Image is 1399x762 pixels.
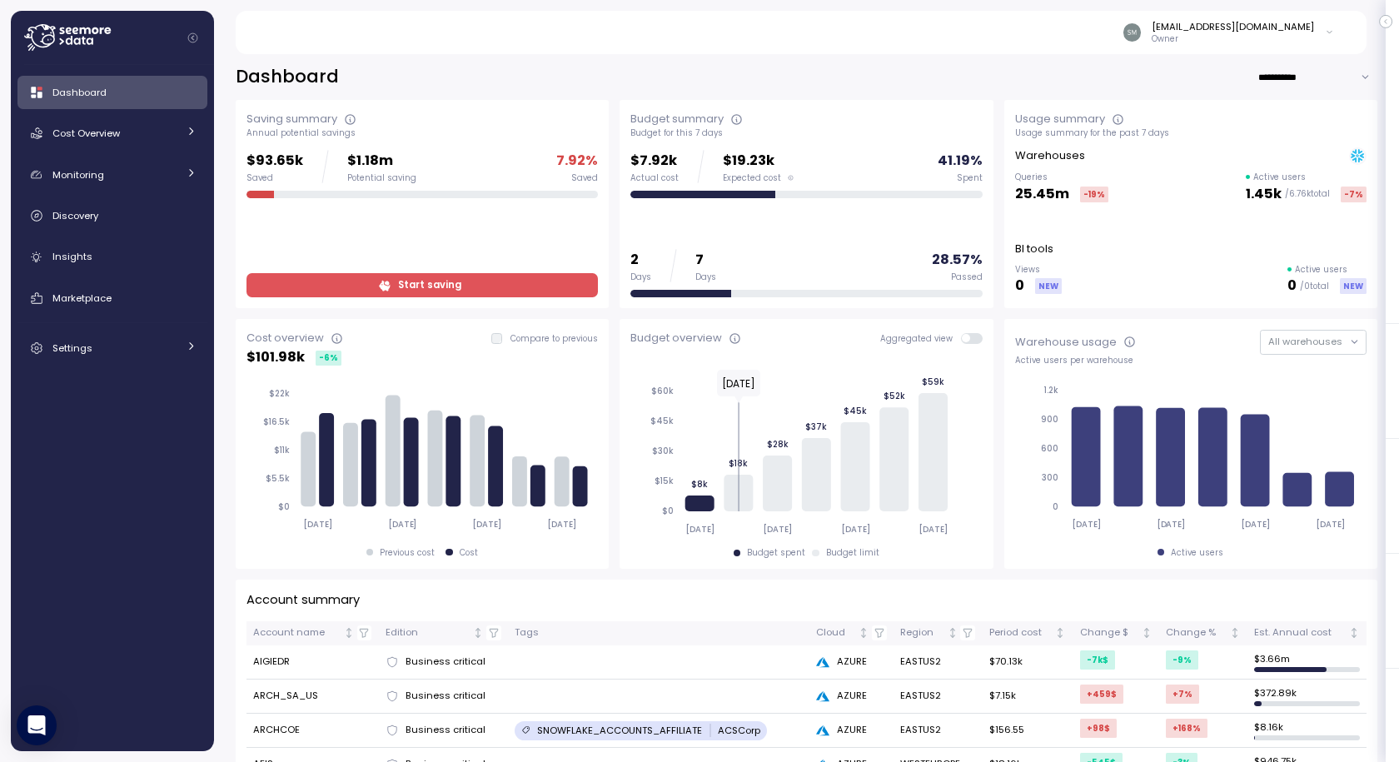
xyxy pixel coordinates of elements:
[805,421,827,432] tspan: $37k
[472,627,484,639] div: Not sorted
[695,249,716,271] p: 7
[343,627,355,639] div: Not sorted
[1015,334,1117,351] div: Warehouse usage
[274,445,290,456] tspan: $11k
[556,150,598,172] p: 7.92 %
[982,645,1073,680] td: $70.13k
[729,458,749,469] tspan: $18k
[1246,183,1282,206] p: 1.45k
[510,333,598,345] p: Compare to previous
[1157,519,1186,530] tspan: [DATE]
[695,271,716,283] div: Days
[266,473,290,484] tspan: $5.5k
[246,127,598,139] div: Annual potential savings
[246,111,337,127] div: Saving summary
[388,519,417,530] tspan: [DATE]
[1166,685,1199,704] div: +7 %
[957,172,983,184] div: Spent
[884,391,905,401] tspan: $52k
[747,547,805,559] div: Budget spent
[406,689,485,704] span: Business critical
[1166,650,1198,670] div: -9 %
[246,273,598,297] a: Start saving
[1229,627,1241,639] div: Not sorted
[1300,281,1329,292] p: / 0 total
[17,331,207,365] a: Settings
[1015,183,1069,206] p: 25.45m
[1015,172,1108,183] p: Queries
[17,117,207,150] a: Cost Overview
[1042,472,1058,483] tspan: 300
[982,680,1073,714] td: $7.15k
[269,388,290,399] tspan: $22k
[1247,645,1367,680] td: $ 3.66m
[52,86,107,99] span: Dashboard
[718,724,760,737] p: ACSCorp
[1152,33,1314,45] p: Owner
[263,416,290,427] tspan: $16.5k
[1015,127,1367,139] div: Usage summary for the past 7 days
[767,439,789,450] tspan: $28k
[630,111,724,127] div: Budget summary
[406,723,485,738] span: Business critical
[723,172,781,184] span: Expected cost
[1317,519,1346,530] tspan: [DATE]
[52,250,92,263] span: Insights
[651,386,674,396] tspan: $60k
[380,547,435,559] div: Previous cost
[1171,547,1223,559] div: Active users
[932,249,983,271] p: 28.57 %
[246,621,379,645] th: Account nameNot sorted
[246,590,360,610] p: Account summary
[1080,625,1138,640] div: Change $
[1015,241,1053,257] p: BI tools
[1253,172,1306,183] p: Active users
[52,209,98,222] span: Discovery
[1015,275,1024,297] p: 0
[763,524,792,535] tspan: [DATE]
[52,127,120,140] span: Cost Overview
[685,524,714,535] tspan: [DATE]
[894,714,983,748] td: EASTUS2
[809,621,894,645] th: CloudNot sorted
[650,416,674,426] tspan: $45k
[630,150,679,172] p: $7.92k
[1080,685,1123,704] div: +459 $
[182,32,203,44] button: Collapse navigation
[236,65,339,89] h2: Dashboard
[1123,23,1141,41] img: 8b38840e6dc05d7795a5b5428363ffcd
[630,330,722,346] div: Budget overview
[246,680,379,714] td: ARCH_SA_US
[303,519,332,530] tspan: [DATE]
[1053,501,1058,512] tspan: 0
[1015,355,1367,366] div: Active users per warehouse
[1041,414,1058,425] tspan: 900
[894,680,983,714] td: EASTUS2
[1166,625,1227,640] div: Change %
[246,714,379,748] td: ARCHCOE
[246,172,303,184] div: Saved
[844,406,867,416] tspan: $45k
[1073,621,1159,645] th: Change $Not sorted
[246,330,324,346] div: Cost overview
[1295,264,1347,276] p: Active users
[652,446,674,456] tspan: $30k
[537,724,702,737] p: SNOWFLAKE_ACCOUNTS_AFFILIATE
[1041,443,1058,454] tspan: 600
[900,625,944,640] div: Region
[691,479,708,490] tspan: $8k
[951,271,983,283] div: Passed
[841,524,870,535] tspan: [DATE]
[880,333,961,344] span: Aggregated view
[858,627,869,639] div: Not sorted
[1260,330,1367,354] button: All warehouses
[630,172,679,184] div: Actual cost
[1247,680,1367,714] td: $ 372.89k
[938,150,983,172] p: 41.19 %
[1072,519,1101,530] tspan: [DATE]
[515,625,803,640] div: Tags
[630,271,651,283] div: Days
[386,625,470,640] div: Edition
[52,291,112,305] span: Marketplace
[947,627,958,639] div: Not sorted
